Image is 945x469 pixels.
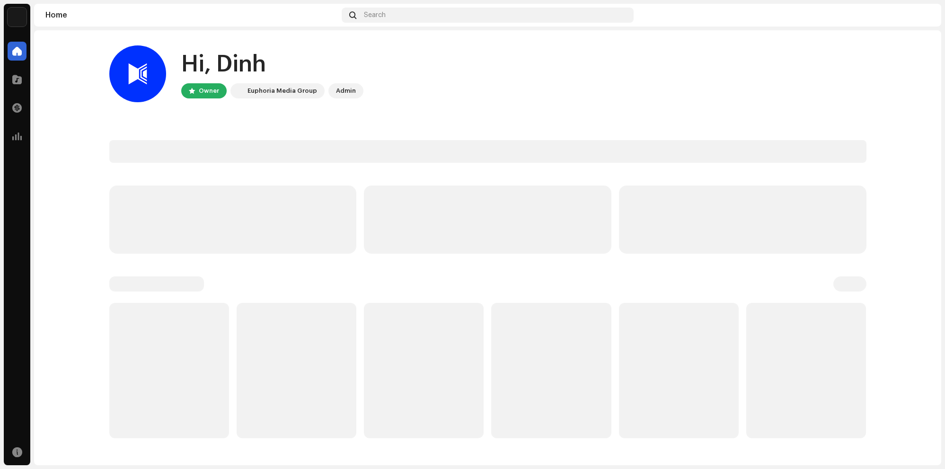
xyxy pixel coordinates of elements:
img: b6bd29e2-72e1-4683-aba9-aa4383998dae [109,45,166,102]
img: de0d2825-999c-4937-b35a-9adca56ee094 [8,8,26,27]
span: Search [364,11,386,19]
div: Hi, Dinh [181,49,363,80]
div: Admin [336,85,356,97]
div: Euphoria Media Group [247,85,317,97]
img: de0d2825-999c-4937-b35a-9adca56ee094 [232,85,244,97]
img: b6bd29e2-72e1-4683-aba9-aa4383998dae [915,8,930,23]
div: Owner [199,85,219,97]
div: Home [45,11,338,19]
